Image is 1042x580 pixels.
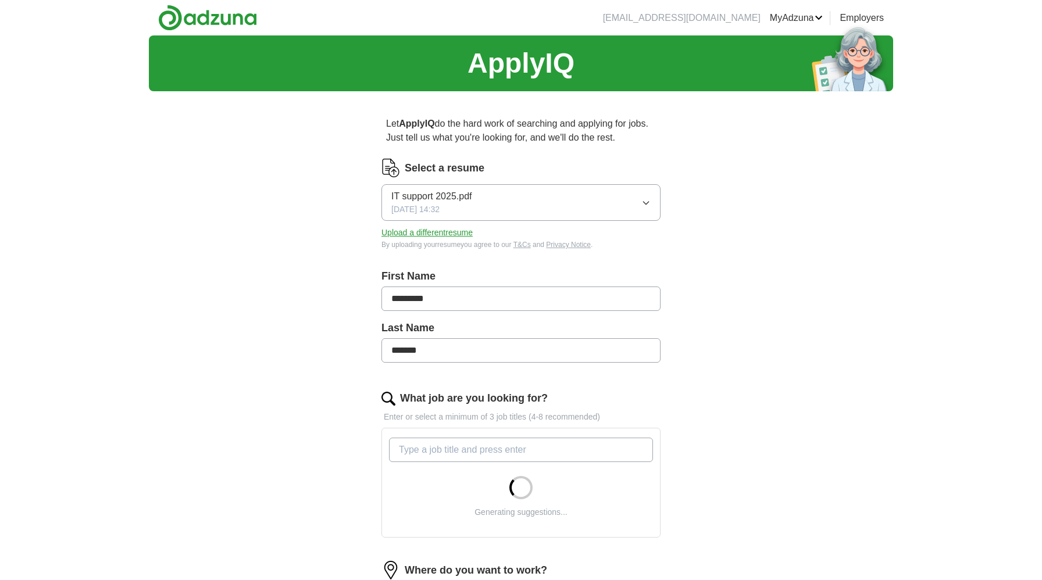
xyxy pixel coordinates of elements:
[513,241,531,249] a: T&Cs
[381,411,661,423] p: Enter or select a minimum of 3 job titles (4-8 recommended)
[603,11,761,25] li: [EMAIL_ADDRESS][DOMAIN_NAME]
[158,5,257,31] img: Adzuna logo
[770,11,823,25] a: MyAdzuna
[381,320,661,336] label: Last Name
[400,391,548,406] label: What job are you looking for?
[840,11,884,25] a: Employers
[405,563,547,578] label: Where do you want to work?
[391,203,440,216] span: [DATE] 14:32
[381,239,661,250] div: By uploading your resume you agree to our and .
[468,42,574,84] h1: ApplyIQ
[381,268,661,284] label: First Name
[391,189,472,203] span: IT support 2025.pdf
[389,438,653,462] input: Type a job title and press enter
[381,392,395,406] img: search.png
[381,112,661,149] p: Let do the hard work of searching and applying for jobs. Just tell us what you're looking for, an...
[381,561,400,579] img: location.png
[381,159,400,177] img: CV Icon
[405,160,484,176] label: Select a resume
[381,184,661,221] button: IT support 2025.pdf[DATE] 14:32
[399,119,434,128] strong: ApplyIQ
[474,506,568,518] div: Generating suggestions...
[381,227,473,239] button: Upload a differentresume
[546,241,591,249] a: Privacy Notice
